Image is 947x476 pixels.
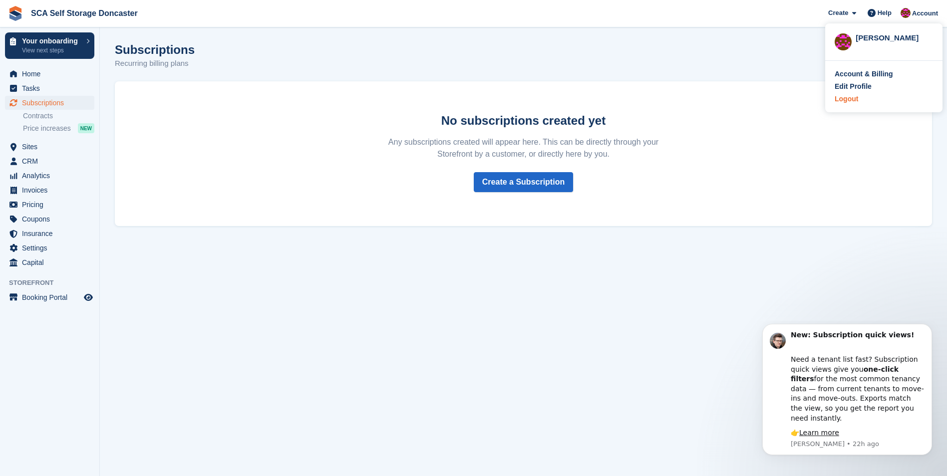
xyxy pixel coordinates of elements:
a: Create a Subscription [474,172,573,192]
a: Preview store [82,291,94,303]
span: Invoices [22,183,82,197]
a: menu [5,198,94,212]
a: menu [5,140,94,154]
span: Storefront [9,278,99,288]
p: View next steps [22,46,81,55]
span: Subscriptions [22,96,82,110]
div: [PERSON_NAME] [856,32,933,41]
span: Analytics [22,169,82,183]
a: Logout [835,94,933,104]
span: CRM [22,154,82,168]
a: menu [5,169,94,183]
a: Price increases NEW [23,123,94,134]
a: menu [5,154,94,168]
span: Account [912,8,938,18]
span: Price increases [23,124,71,133]
a: Contracts [23,111,94,121]
a: Edit Profile [835,81,933,92]
a: Your onboarding View next steps [5,32,94,59]
span: Tasks [22,81,82,95]
a: menu [5,183,94,197]
img: stora-icon-8386f47178a22dfd0bd8f6a31ec36ba5ce8667c1dd55bd0f319d3a0aa187defe.svg [8,6,23,21]
img: Sarah Race [901,8,911,18]
p: Recurring billing plans [115,58,195,69]
a: menu [5,212,94,226]
p: Any subscriptions created will appear here. This can be directly through your Storefront by a cus... [378,136,669,160]
a: menu [5,241,94,255]
a: menu [5,96,94,110]
img: Sarah Race [835,33,852,50]
span: Insurance [22,227,82,240]
span: Help [878,8,892,18]
a: menu [5,255,94,269]
span: Sites [22,140,82,154]
a: menu [5,81,94,95]
span: Create [828,8,848,18]
p: Your onboarding [22,37,81,44]
span: Pricing [22,198,82,212]
a: menu [5,290,94,304]
a: menu [5,67,94,81]
span: Booking Portal [22,290,82,304]
a: menu [5,227,94,240]
span: Settings [22,241,82,255]
div: Logout [835,94,858,104]
div: Account & Billing [835,69,893,79]
div: NEW [78,123,94,133]
span: Coupons [22,212,82,226]
a: SCA Self Storage Doncaster [27,5,142,21]
a: Account & Billing [835,69,933,79]
strong: No subscriptions created yet [441,114,606,127]
div: Edit Profile [835,81,872,92]
span: Capital [22,255,82,269]
h1: Subscriptions [115,43,195,56]
span: Home [22,67,82,81]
